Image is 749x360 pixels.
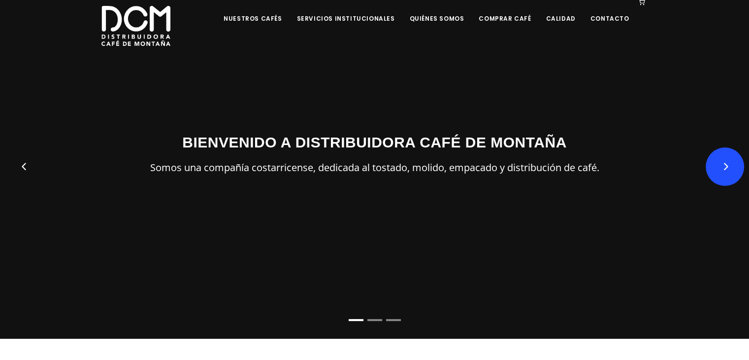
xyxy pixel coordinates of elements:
[386,319,401,321] li: Page dot 3
[706,147,744,186] button: Next
[5,147,43,186] button: Previous
[101,159,648,176] p: Somos una compañía costarricense, dedicada al tostado, molido, empacado y distribución de café.
[101,131,648,153] h3: BIENVENIDO A DISTRIBUIDORA CAFÉ DE MONTAÑA
[367,319,382,321] li: Page dot 2
[349,319,363,321] li: Page dot 1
